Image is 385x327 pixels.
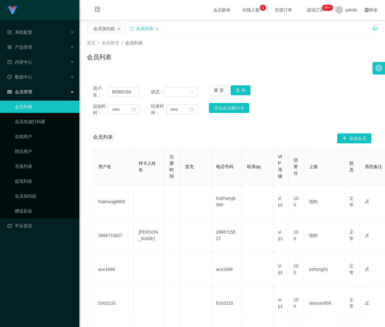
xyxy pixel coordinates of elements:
span: 会员列表 [93,133,113,143]
td: 100 [289,219,304,253]
input: 请输入用户名 [108,87,139,97]
div: 会员列表 [136,23,153,34]
a: 充值列表 [15,160,74,172]
td: xiaoyan666 [304,286,344,320]
span: 状态： [151,89,164,95]
i: 图标: table [7,90,12,94]
img: logo.9652507e.png [7,6,17,15]
button: 重 置 [209,85,229,95]
span: 充值订单 [272,8,295,12]
a: 会员加减打码量 [15,115,74,128]
i: 图标: unlock [372,25,378,31]
span: 正常 [349,196,354,207]
span: 起始时间： [93,103,108,116]
td: 100 [289,286,304,320]
span: 状态 [349,161,354,172]
td: 细狗 [304,185,344,219]
span: 产品管理 [7,45,32,50]
i: 图标: edit [365,301,369,305]
i: 图标: global [365,8,369,12]
span: 结束时间： [151,103,166,116]
td: 2668715827 [211,219,242,253]
i: 图标: menu-fold [87,0,108,20]
button: 图标: plus添加会员 [337,133,371,143]
td: vip1 [273,219,289,253]
span: 会员管理 [102,40,119,45]
td: Kokhang6969 [93,185,134,219]
span: 首充 [185,164,194,169]
span: 正常 [349,297,354,309]
td: ace1688 [211,253,242,286]
td: vip1 [273,286,289,320]
i: 图标: calendar [131,107,136,112]
p: 4 [262,5,264,11]
span: 联系qq [247,164,261,169]
h1: 会员列表 [87,52,112,62]
i: 图标: setting [375,65,382,71]
a: 提现列表 [15,175,74,187]
i: 图标: edit [365,199,369,204]
i: 图标: edit [365,233,369,237]
span: VIP等级 [278,154,282,179]
span: 注册时间 [170,154,174,179]
span: 内容中心 [7,60,32,65]
td: 2668715827 [93,219,134,253]
span: 系统配置 [7,30,32,35]
td: azhong01 [304,253,344,286]
span: 数据中心 [7,74,32,79]
a: 会员列表 [15,101,74,113]
td: 细狗 [304,219,344,253]
a: 陪玩用户 [15,145,74,158]
span: 信誉分 [294,158,298,176]
i: 图标: check-circle-o [7,75,12,79]
i: 图标: down [190,90,194,94]
i: 图标: close [117,27,121,31]
i: 图标: profile [7,60,12,64]
a: 赠送彩金 [15,205,74,217]
span: / [98,40,99,45]
td: vip1 [273,185,289,219]
span: 在线人数 [239,8,263,12]
span: 上级 [309,164,318,169]
td: Eric0120 [93,286,134,320]
button: 导出会员银行卡 [209,103,249,113]
button: 查 询 [231,85,250,95]
span: 用户名 [98,164,111,169]
a: 在线用户 [15,130,74,143]
i: 图标: calendar [189,107,194,112]
td: 100 [289,185,304,219]
sup: 4 [260,5,266,11]
i: 图标: sync [129,26,134,31]
span: / [122,40,123,45]
td: ace1688 [93,253,134,286]
span: 持卡人姓名 [139,161,156,172]
i: 图标: appstore-o [7,45,12,49]
a: 图标: dashboard平台首页 [7,220,74,232]
i: 图标: form [7,30,12,34]
td: 100 [289,253,304,286]
span: 系统备注 [365,164,382,169]
td: [PERSON_NAME] [134,219,165,253]
td: Eric0120 [211,286,242,320]
span: 正常 [349,263,354,275]
span: 会员管理 [7,89,32,94]
span: 电话号码 [216,164,233,169]
sup: 1166 [322,5,333,11]
span: 首页 [87,40,95,45]
span: 正常 [349,230,354,241]
span: 会员列表 [125,40,143,45]
a: 会员加扣款 [15,190,74,202]
div: 会员加扣款 [93,23,115,34]
td: vip1 [273,253,289,286]
td: Kokhang6969 [211,185,242,219]
span: 用户名： [93,85,108,98]
i: 图标: close [155,27,159,31]
span: 提现订单 [304,8,327,12]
